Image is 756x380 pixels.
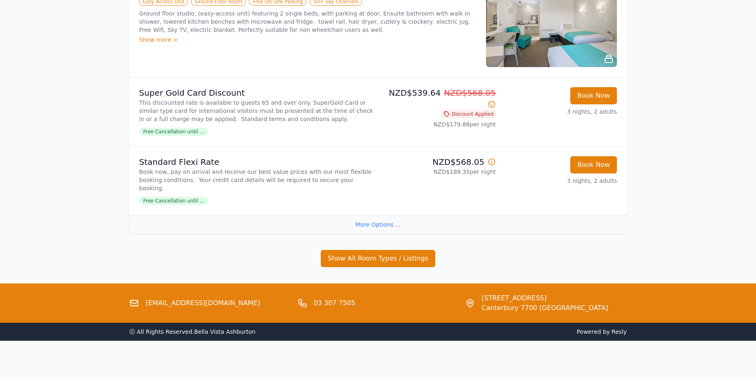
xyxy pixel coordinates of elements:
p: 3 nights, 2 adults [502,177,617,185]
span: ⓒ All Rights Reserved. Bella Vista Ashburton [129,328,256,335]
a: 03 307 7505 [314,298,355,308]
a: [EMAIL_ADDRESS][DOMAIN_NAME] [146,298,260,308]
p: Book now, pay on arrival and receive our best value prices with our most flexible booking conditi... [139,168,375,192]
div: More Options ... [129,215,627,234]
a: Resly [612,328,627,335]
span: Powered by [381,328,627,336]
span: Free Cancellation until ... [139,197,208,205]
span: Canterbury 7700 [GEOGRAPHIC_DATA] [482,303,608,313]
p: NZD$568.05 [381,156,496,168]
button: Book Now [570,87,617,104]
p: Standard Flexi Rate [139,156,375,168]
p: 3 nights, 2 adults [502,108,617,116]
p: This discounted rate is available to guests 65 and over only. SuperGold Card or similar type card... [139,99,375,123]
span: NZD$568.05 [444,88,496,98]
p: Ground floor studio, (easy-access unit) featuring 2 single beds, with parking at door, Ensuite ba... [139,9,476,34]
span: Discount Applied [441,110,496,118]
span: [STREET_ADDRESS] [482,293,608,303]
p: NZD$179.88 per night [381,120,496,128]
button: Book Now [570,156,617,173]
p: Super Gold Card Discount [139,87,375,99]
div: Show more > [139,36,476,44]
span: Free Cancellation until ... [139,128,208,136]
p: NZD$539.64 [381,87,496,110]
p: NZD$189.35 per night [381,168,496,176]
button: Show All Room Types / Listings [321,250,435,267]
